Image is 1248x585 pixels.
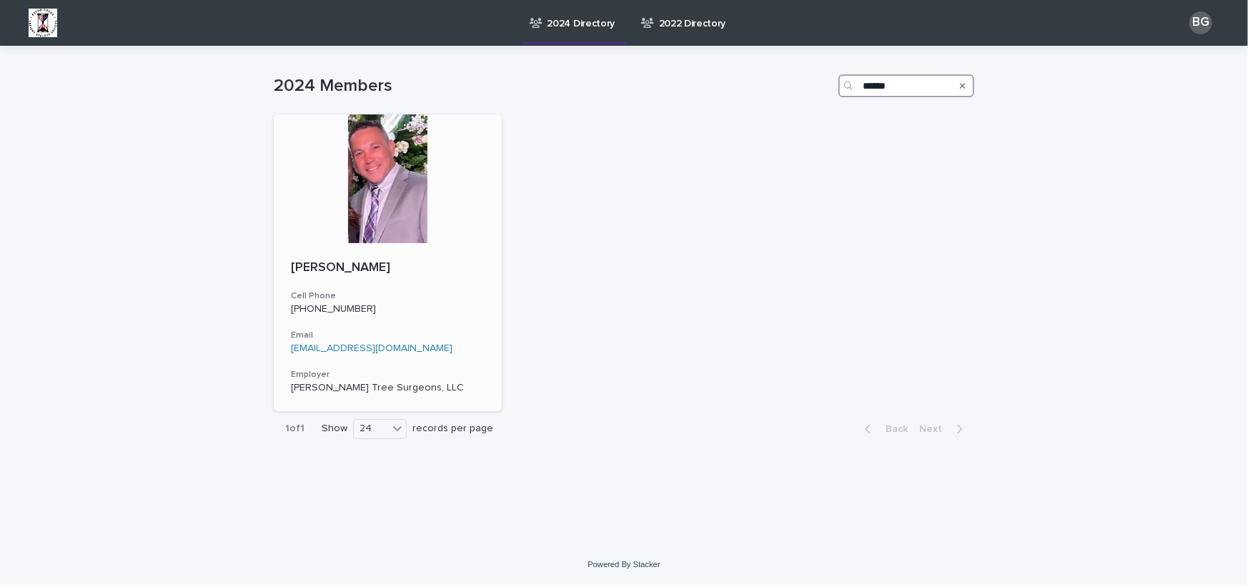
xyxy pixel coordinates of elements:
[291,290,485,302] h3: Cell Phone
[274,76,833,97] h1: 2024 Members
[291,343,452,353] a: [EMAIL_ADDRESS][DOMAIN_NAME]
[1189,11,1212,34] div: BG
[29,9,57,37] img: BsxibNoaTPe9uU9VL587
[838,74,974,97] input: Search
[291,330,485,341] h3: Email
[291,304,376,314] a: [PHONE_NUMBER]
[588,560,660,569] a: Powered By Stacker
[291,369,485,380] h3: Employer
[877,424,908,434] span: Back
[412,423,493,435] p: records per page
[274,114,502,411] a: [PERSON_NAME]Cell Phone[PHONE_NUMBER]Email[EMAIL_ADDRESS][DOMAIN_NAME]Employer[PERSON_NAME] Tree ...
[913,423,974,436] button: Next
[291,382,485,394] p: [PERSON_NAME] Tree Surgeons, LLC
[274,411,316,446] p: 1 of 1
[919,424,951,434] span: Next
[354,421,388,436] div: 24
[853,423,913,436] button: Back
[322,423,347,435] p: Show
[291,260,485,276] p: [PERSON_NAME]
